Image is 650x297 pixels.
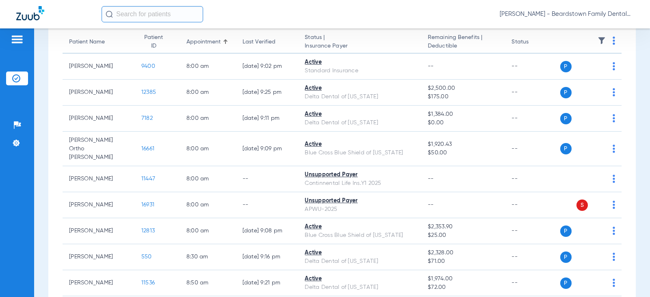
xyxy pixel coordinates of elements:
[305,93,415,101] div: Delta Dental of [US_STATE]
[305,171,415,179] div: Unsupported Payer
[180,244,236,270] td: 8:30 AM
[505,54,560,80] td: --
[305,58,415,67] div: Active
[505,132,560,166] td: --
[428,202,434,208] span: --
[560,143,572,154] span: P
[613,253,615,261] img: group-dot-blue.svg
[305,42,415,50] span: Insurance Payer
[305,149,415,157] div: Blue Cross Blue Shield of [US_STATE]
[141,115,153,121] span: 7182
[236,218,299,244] td: [DATE] 9:08 PM
[305,275,415,283] div: Active
[428,110,498,119] span: $1,384.00
[505,31,560,54] th: Status
[243,38,292,46] div: Last Verified
[180,54,236,80] td: 8:00 AM
[305,283,415,292] div: Delta Dental of [US_STATE]
[305,205,415,214] div: APWU-2025
[598,37,606,45] img: filter.svg
[186,38,221,46] div: Appointment
[236,132,299,166] td: [DATE] 9:09 PM
[505,80,560,106] td: --
[141,176,155,182] span: 11447
[560,87,572,98] span: P
[613,114,615,122] img: group-dot-blue.svg
[305,179,415,188] div: Continnental Life Ins.Y1 2025
[613,37,615,45] img: group-dot-blue.svg
[428,149,498,157] span: $50.00
[428,93,498,101] span: $175.00
[63,218,135,244] td: [PERSON_NAME]
[505,106,560,132] td: --
[63,54,135,80] td: [PERSON_NAME]
[180,192,236,218] td: 8:00 AM
[500,10,634,18] span: [PERSON_NAME] - Beardstown Family Dental
[236,80,299,106] td: [DATE] 9:25 PM
[69,38,105,46] div: Patient Name
[305,223,415,231] div: Active
[505,218,560,244] td: --
[69,38,128,46] div: Patient Name
[613,62,615,70] img: group-dot-blue.svg
[11,35,24,44] img: hamburger-icon
[180,80,236,106] td: 8:00 AM
[236,166,299,192] td: --
[236,54,299,80] td: [DATE] 9:02 PM
[428,257,498,266] span: $71.00
[63,80,135,106] td: [PERSON_NAME]
[560,113,572,124] span: P
[305,249,415,257] div: Active
[560,251,572,263] span: P
[560,277,572,289] span: P
[428,84,498,93] span: $2,500.00
[428,63,434,69] span: --
[305,197,415,205] div: Unsupported Payer
[421,31,505,54] th: Remaining Benefits |
[141,63,155,69] span: 9400
[298,31,421,54] th: Status |
[141,202,154,208] span: 16931
[180,106,236,132] td: 8:00 AM
[613,175,615,183] img: group-dot-blue.svg
[560,61,572,72] span: P
[505,166,560,192] td: --
[106,11,113,18] img: Search Icon
[305,119,415,127] div: Delta Dental of [US_STATE]
[613,145,615,153] img: group-dot-blue.svg
[63,166,135,192] td: [PERSON_NAME]
[505,244,560,270] td: --
[428,140,498,149] span: $1,920.43
[63,270,135,296] td: [PERSON_NAME]
[236,270,299,296] td: [DATE] 9:21 PM
[180,166,236,192] td: 8:00 AM
[141,146,154,152] span: 16661
[63,244,135,270] td: [PERSON_NAME]
[576,199,588,211] span: S
[305,84,415,93] div: Active
[180,218,236,244] td: 8:00 AM
[236,106,299,132] td: [DATE] 9:11 PM
[305,231,415,240] div: Blue Cross Blue Shield of [US_STATE]
[428,231,498,240] span: $25.00
[186,38,230,46] div: Appointment
[141,254,152,260] span: 550
[236,192,299,218] td: --
[180,132,236,166] td: 8:00 AM
[428,283,498,292] span: $72.00
[243,38,275,46] div: Last Verified
[141,89,156,95] span: 12385
[63,192,135,218] td: [PERSON_NAME]
[428,42,498,50] span: Deductible
[141,228,155,234] span: 12813
[305,257,415,266] div: Delta Dental of [US_STATE]
[613,279,615,287] img: group-dot-blue.svg
[428,176,434,182] span: --
[63,132,135,166] td: [PERSON_NAME] Ortho [PERSON_NAME]
[16,6,44,20] img: Zuub Logo
[180,270,236,296] td: 8:50 AM
[236,244,299,270] td: [DATE] 9:16 PM
[428,275,498,283] span: $1,974.00
[63,106,135,132] td: [PERSON_NAME]
[613,201,615,209] img: group-dot-blue.svg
